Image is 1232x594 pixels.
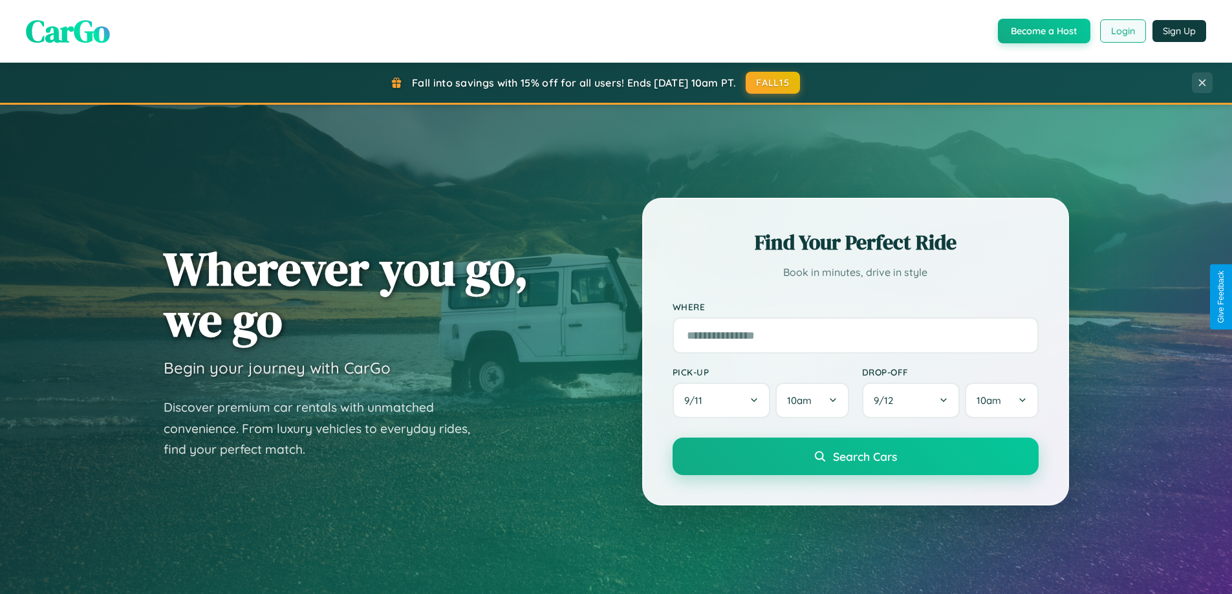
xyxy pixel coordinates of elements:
[977,394,1001,407] span: 10am
[998,19,1090,43] button: Become a Host
[833,449,897,463] span: Search Cars
[684,394,709,407] span: 9 / 11
[673,301,1039,312] label: Where
[1216,271,1226,323] div: Give Feedback
[412,76,736,89] span: Fall into savings with 15% off for all users! Ends [DATE] 10am PT.
[164,397,487,460] p: Discover premium car rentals with unmatched convenience. From luxury vehicles to everyday rides, ...
[673,438,1039,475] button: Search Cars
[874,394,900,407] span: 9 / 12
[673,383,771,418] button: 9/11
[965,383,1038,418] button: 10am
[787,394,812,407] span: 10am
[673,228,1039,257] h2: Find Your Perfect Ride
[862,366,1039,377] label: Drop-off
[673,366,849,377] label: Pick-up
[1100,19,1146,43] button: Login
[164,358,391,377] h3: Begin your journey with CarGo
[862,383,960,418] button: 9/12
[164,243,528,345] h1: Wherever you go, we go
[775,383,848,418] button: 10am
[1152,20,1206,42] button: Sign Up
[746,72,800,94] button: FALL15
[673,263,1039,282] p: Book in minutes, drive in style
[26,10,110,52] span: CarGo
